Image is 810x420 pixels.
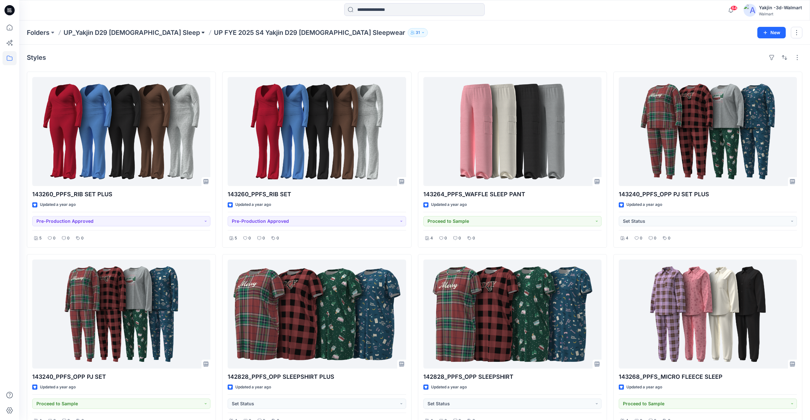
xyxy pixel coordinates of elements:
[228,372,406,381] p: 142828_PPFS_OPP SLEEPSHIRT PLUS
[619,372,797,381] p: 143268_PPFS_MICRO FLEECE SLEEP
[423,77,602,186] a: 143264_PPFS_WAFFLE SLEEP PANT
[423,372,602,381] p: 142828_PPFS_OPP SLEEPSHIRT
[654,235,656,242] p: 0
[626,384,662,391] p: Updated a year ago
[32,77,210,186] a: 143260_PPFS_RIB SET PLUS
[473,235,475,242] p: 0
[27,54,46,61] h4: Styles
[214,28,405,37] p: UP FYE 2025 S4 Yakjin D29 [DEMOGRAPHIC_DATA] Sleepwear
[32,190,210,199] p: 143260_PPFS_RIB SET PLUS
[235,384,271,391] p: Updated a year ago
[39,235,42,242] p: 5
[423,190,602,199] p: 143264_PPFS_WAFFLE SLEEP PANT
[619,260,797,369] a: 143268_PPFS_MICRO FLEECE SLEEP
[668,235,670,242] p: 0
[235,201,271,208] p: Updated a year ago
[53,235,56,242] p: 0
[416,29,420,36] p: 31
[40,201,76,208] p: Updated a year ago
[248,235,251,242] p: 0
[444,235,447,242] p: 0
[757,27,786,38] button: New
[27,28,49,37] a: Folders
[731,5,738,11] span: 64
[744,4,756,17] img: avatar
[262,235,265,242] p: 0
[458,235,461,242] p: 0
[759,4,802,12] div: Yakjin -3d-Walmart
[430,235,433,242] p: 4
[431,201,467,208] p: Updated a year ago
[235,235,237,242] p: 5
[32,372,210,381] p: 143240_PPFS_OPP PJ SET
[423,260,602,369] a: 142828_PPFS_OPP SLEEPSHIRT
[619,190,797,199] p: 143240_PPFS_OPP PJ SET PLUS
[228,190,406,199] p: 143260_PPFS_RIB SET
[67,235,70,242] p: 0
[408,28,428,37] button: 31
[64,28,200,37] a: UP_Yakjin D29 [DEMOGRAPHIC_DATA] Sleep
[626,235,628,242] p: 4
[81,235,84,242] p: 0
[619,77,797,186] a: 143240_PPFS_OPP PJ SET PLUS
[32,260,210,369] a: 143240_PPFS_OPP PJ SET
[276,235,279,242] p: 0
[431,384,467,391] p: Updated a year ago
[626,201,662,208] p: Updated a year ago
[228,77,406,186] a: 143260_PPFS_RIB SET
[40,384,76,391] p: Updated a year ago
[228,260,406,369] a: 142828_PPFS_OPP SLEEPSHIRT PLUS
[640,235,642,242] p: 0
[759,12,802,16] div: Walmart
